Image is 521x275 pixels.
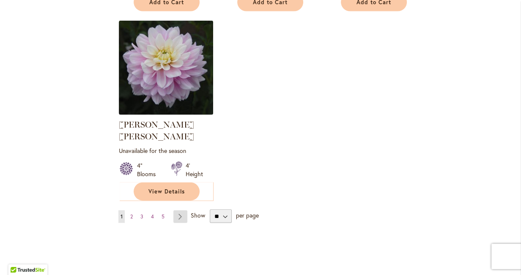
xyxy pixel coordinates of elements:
[159,210,167,223] a: 5
[149,210,156,223] a: 4
[128,210,135,223] a: 2
[148,188,185,195] span: View Details
[140,213,143,220] span: 3
[138,210,145,223] a: 3
[130,213,133,220] span: 2
[191,212,205,220] span: Show
[151,213,154,220] span: 4
[119,21,213,115] img: Charlotte Mae
[186,161,203,178] div: 4' Height
[119,120,194,142] a: [PERSON_NAME] [PERSON_NAME]
[121,213,123,220] span: 1
[6,245,30,269] iframe: Launch Accessibility Center
[236,212,258,220] span: per page
[119,147,213,155] p: Unavailable for the season
[137,161,161,178] div: 4" Blooms
[119,109,213,117] a: Charlotte Mae
[162,213,165,220] span: 5
[134,182,200,201] a: View Details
